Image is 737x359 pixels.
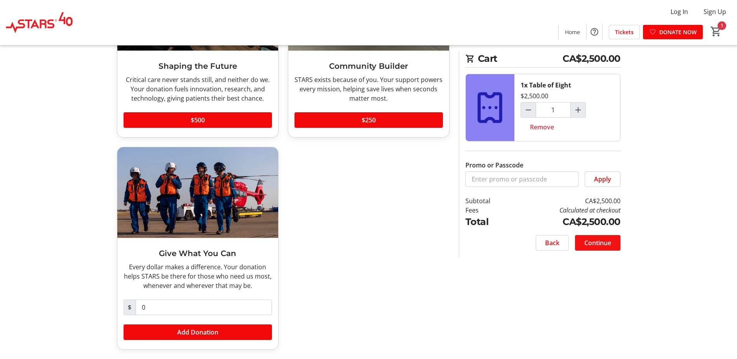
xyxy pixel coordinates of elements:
[615,28,634,36] span: Tickets
[510,206,620,215] td: Calculated at checkout
[294,60,443,72] h3: Community Builder
[124,112,272,128] button: $500
[521,103,536,117] button: Decrement by one
[191,115,205,125] span: $500
[565,28,580,36] span: Home
[587,24,602,40] button: Help
[465,52,620,68] h2: Cart
[177,328,218,337] span: Add Donation
[124,324,272,340] button: Add Donation
[643,25,703,39] a: DONATE NOW
[530,122,554,132] span: Remove
[545,238,559,247] span: Back
[5,3,74,42] img: STARS's Logo
[124,300,136,315] span: $
[521,80,571,90] div: 1x Table of Eight
[124,60,272,72] h3: Shaping the Future
[709,24,723,38] button: Cart
[664,5,694,18] button: Log In
[563,52,620,66] span: CA$2,500.00
[571,103,585,117] button: Increment by one
[521,119,563,135] button: Remove
[124,75,272,103] div: Critical care never stands still, and neither do we. Your donation fuels innovation, research, an...
[510,196,620,206] td: CA$2,500.00
[362,115,376,125] span: $250
[704,7,726,16] span: Sign Up
[124,247,272,259] h3: Give What You Can
[117,147,278,238] img: Give What You Can
[465,171,578,187] input: Enter promo or passcode
[659,28,697,36] span: DONATE NOW
[124,262,272,290] div: Every dollar makes a difference. Your donation helps STARS be there for those who need us most, w...
[536,102,571,118] input: Table of Eight Quantity
[465,196,510,206] td: Subtotal
[510,215,620,229] td: CA$2,500.00
[559,25,586,39] a: Home
[575,235,620,251] button: Continue
[671,7,688,16] span: Log In
[294,112,443,128] button: $250
[294,75,443,103] div: STARS exists because of you. Your support powers every mission, helping save lives when seconds m...
[536,235,569,251] button: Back
[465,215,510,229] td: Total
[465,160,523,170] label: Promo or Passcode
[584,238,611,247] span: Continue
[521,91,548,101] div: $2,500.00
[609,25,640,39] a: Tickets
[585,171,620,187] button: Apply
[465,206,510,215] td: Fees
[136,300,272,315] input: Donation Amount
[594,174,611,184] span: Apply
[697,5,732,18] button: Sign Up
